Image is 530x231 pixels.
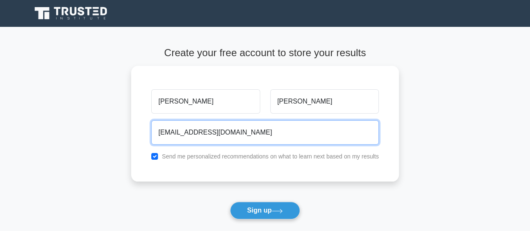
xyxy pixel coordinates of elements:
[270,89,379,114] input: Last name
[151,89,260,114] input: First name
[131,47,399,59] h4: Create your free account to store your results
[162,153,379,160] label: Send me personalized recommendations on what to learn next based on my results
[151,120,379,145] input: Email
[230,202,300,219] button: Sign up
